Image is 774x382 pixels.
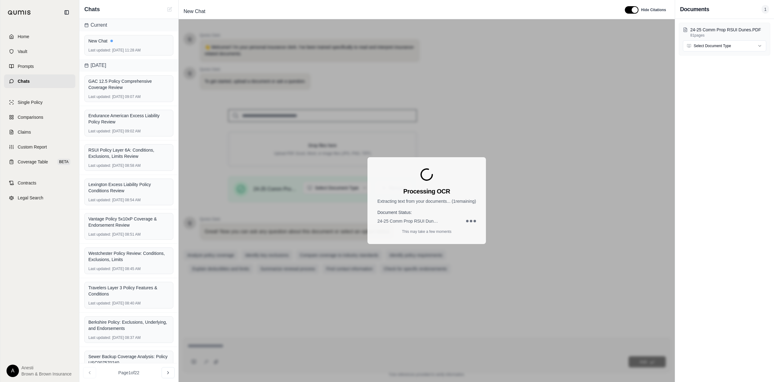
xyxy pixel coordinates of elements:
[88,335,111,340] span: Last updated:
[18,195,43,201] span: Legal Search
[88,129,169,134] div: [DATE] 09:02 AM
[181,7,617,16] div: Edit Title
[641,7,666,12] span: Hide Citations
[4,30,75,43] a: Home
[88,38,169,44] div: New Chat
[762,5,769,14] span: 1
[88,94,111,99] span: Last updated:
[88,147,169,159] div: RSUI Policy Layer 6A: Conditions, Exclusions, Limits Review
[166,6,173,13] button: Cannot create new chat while OCR is processing
[88,48,111,53] span: Last updated:
[7,365,19,377] div: A
[4,95,75,109] a: Single Policy
[88,335,169,340] div: [DATE] 08:37 AM
[4,140,75,154] a: Custom Report
[18,99,42,105] span: Single Policy
[88,48,169,53] div: [DATE] 11:28 AM
[21,371,72,377] span: Brown & Brown Insurance
[21,365,72,371] span: Anesti
[88,353,169,366] div: Sewer Backup Coverage Analysis: Policy USC007570240
[88,216,169,228] div: Vantage Policy 5x10xP Coverage & Endorsement Review
[402,229,451,234] p: This may take a few moments
[79,59,178,72] div: [DATE]
[4,155,75,169] a: Coverage TableBETA
[683,27,766,38] button: 24-25 Comm Prop RSUI Dunes.PDF81pages
[88,232,169,237] div: [DATE] 08:51 AM
[377,218,439,224] span: 24-25 Comm Prop RSUI Dunes.PDF
[18,48,27,55] span: Vault
[690,27,766,33] p: 24-25 Comm Prop RSUI Dunes.PDF
[680,5,709,14] h3: Documents
[88,78,169,91] div: GAC 12.5 Policy Comprehensive Coverage Review
[4,60,75,73] a: Prompts
[18,159,48,165] span: Coverage Table
[4,74,75,88] a: Chats
[88,198,169,202] div: [DATE] 08:54 AM
[4,125,75,139] a: Claims
[4,110,75,124] a: Comparisons
[403,187,450,196] h3: Processing OCR
[88,319,169,331] div: Berkshire Policy: Exclusions, Underlying, and Endorsements
[88,129,111,134] span: Last updated:
[18,33,29,40] span: Home
[88,113,169,125] div: Endurance American Excess Liability Policy Review
[18,180,36,186] span: Contracts
[18,63,34,69] span: Prompts
[377,198,476,204] p: Extracting text from your documents... ( 1 remaining)
[79,19,178,31] div: Current
[88,163,111,168] span: Last updated:
[181,7,208,16] span: New Chat
[4,191,75,205] a: Legal Search
[8,10,31,15] img: Qumis Logo
[88,198,111,202] span: Last updated:
[88,285,169,297] div: Travelers Layer 3 Policy Features & Conditions
[88,163,169,168] div: [DATE] 08:58 AM
[57,159,70,165] span: BETA
[88,301,111,306] span: Last updated:
[377,209,476,215] h4: Document Status:
[88,266,169,271] div: [DATE] 08:45 AM
[18,78,30,84] span: Chats
[88,94,169,99] div: [DATE] 09:07 AM
[88,232,111,237] span: Last updated:
[84,5,100,14] span: Chats
[88,181,169,194] div: Lexington Excess Liability Policy Conditions Review
[88,301,169,306] div: [DATE] 08:40 AM
[18,129,31,135] span: Claims
[88,266,111,271] span: Last updated:
[18,114,43,120] span: Comparisons
[118,370,140,376] span: Page 1 of 22
[88,250,169,263] div: Westchester Policy Review: Conditions, Exclusions, Limits
[18,144,47,150] span: Custom Report
[690,33,766,38] p: 81 pages
[4,45,75,58] a: Vault
[4,176,75,190] a: Contracts
[62,7,72,17] button: Collapse sidebar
